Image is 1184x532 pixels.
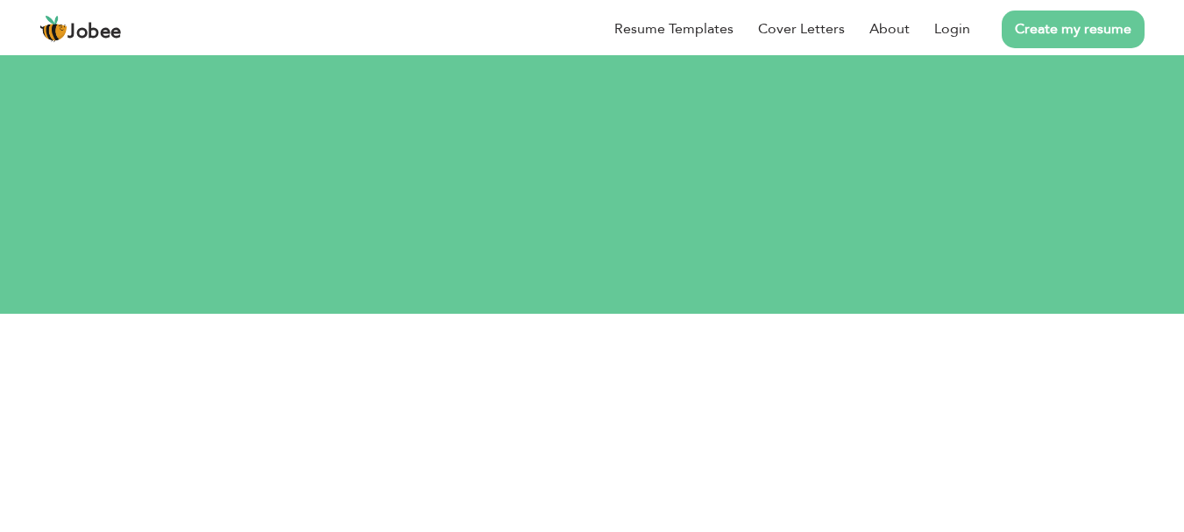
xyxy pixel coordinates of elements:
a: About [869,18,910,39]
img: jobee.io [39,15,67,43]
a: Login [934,18,970,39]
a: Resume Templates [614,18,734,39]
a: Jobee [39,15,122,43]
span: Jobee [67,23,122,42]
a: Create my resume [1002,11,1145,48]
a: Cover Letters [758,18,845,39]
